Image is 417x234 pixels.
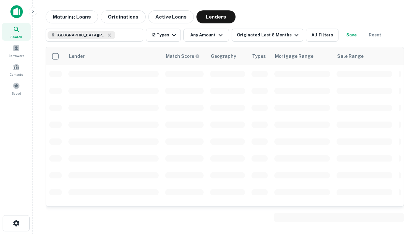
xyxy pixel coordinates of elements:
span: Borrowers [8,53,24,58]
span: Contacts [10,72,23,77]
th: Sale Range [333,47,395,65]
th: Types [248,47,271,65]
button: Any Amount [183,29,229,42]
button: Originated Last 6 Months [232,29,303,42]
div: Capitalize uses an advanced AI algorithm to match your search with the best lender. The match sco... [166,53,200,60]
button: Active Loans [148,10,194,23]
a: Borrowers [2,42,31,59]
div: Geography [211,52,236,60]
a: Search [2,23,31,41]
span: [GEOGRAPHIC_DATA][PERSON_NAME], [GEOGRAPHIC_DATA], [GEOGRAPHIC_DATA] [57,32,106,38]
div: Originated Last 6 Months [237,31,300,39]
img: capitalize-icon.png [10,5,23,18]
span: Saved [12,91,21,96]
div: Lender [69,52,85,60]
div: Types [252,52,266,60]
th: Geography [207,47,248,65]
button: Maturing Loans [46,10,98,23]
th: Mortgage Range [271,47,333,65]
button: Reset [365,29,385,42]
th: Lender [65,47,162,65]
button: Save your search to get updates of matches that match your search criteria. [341,29,362,42]
span: Search [10,34,22,39]
button: Originations [101,10,146,23]
button: All Filters [306,29,338,42]
button: Lenders [196,10,236,23]
div: Sale Range [337,52,364,60]
a: Saved [2,80,31,97]
th: Capitalize uses an advanced AI algorithm to match your search with the best lender. The match sco... [162,47,207,65]
button: 12 Types [146,29,181,42]
h6: Match Score [166,53,198,60]
div: Mortgage Range [275,52,313,60]
a: Contacts [2,61,31,78]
